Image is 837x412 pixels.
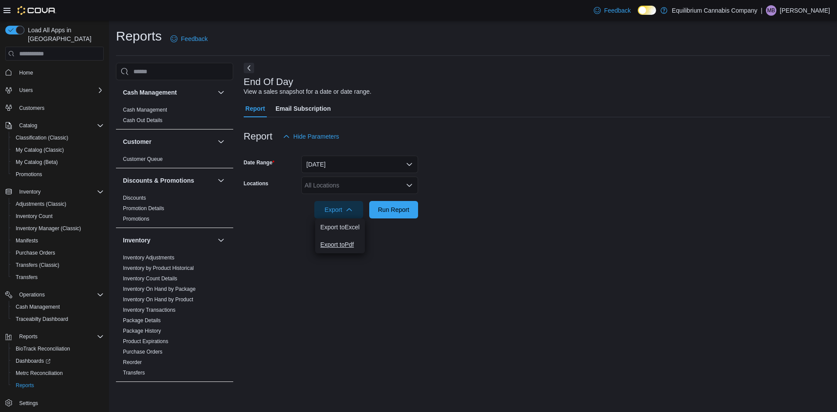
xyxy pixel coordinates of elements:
div: View a sales snapshot for a date or date range. [244,87,371,96]
span: Customers [16,102,104,113]
a: BioTrack Reconciliation [12,344,74,354]
span: Inventory On Hand by Package [123,286,196,293]
a: Feedback [167,30,211,48]
button: Inventory Count [9,210,107,222]
button: BioTrack Reconciliation [9,343,107,355]
a: Adjustments (Classic) [12,199,70,209]
a: Promotion Details [123,205,164,211]
button: Operations [2,289,107,301]
span: Report [245,100,265,117]
span: Feedback [604,6,631,15]
span: BioTrack Reconciliation [12,344,104,354]
a: Inventory by Product Historical [123,265,194,271]
button: Customers [2,102,107,114]
button: Open list of options [406,182,413,189]
a: Cash Out Details [123,117,163,123]
span: BioTrack Reconciliation [16,345,70,352]
button: Inventory [123,236,214,245]
label: Date Range [244,159,275,166]
button: Metrc Reconciliation [9,367,107,379]
span: Dashboards [16,358,51,364]
a: Transfers [123,370,145,376]
span: Operations [19,291,45,298]
a: Inventory On Hand by Product [123,296,193,303]
a: Transfers (Classic) [12,260,63,270]
span: Transfers [123,369,145,376]
span: Inventory Manager (Classic) [12,223,104,234]
div: Cash Management [116,105,233,129]
button: Transfers [9,271,107,283]
a: Traceabilty Dashboard [12,314,71,324]
h3: Inventory [123,236,150,245]
img: Cova [17,6,56,15]
button: [DATE] [301,156,418,173]
span: Metrc Reconciliation [16,370,63,377]
span: Adjustments (Classic) [12,199,104,209]
span: Customers [19,105,44,112]
span: Manifests [16,237,38,244]
span: Classification (Classic) [16,134,68,141]
span: Manifests [12,235,104,246]
input: Dark Mode [638,6,656,15]
span: Run Report [378,205,409,214]
span: Package History [123,327,161,334]
span: Promotions [123,215,150,222]
span: Users [16,85,104,95]
span: Customer Queue [123,156,163,163]
a: Inventory Count Details [123,276,177,282]
span: Cash Management [12,302,104,312]
span: Promotions [16,171,42,178]
a: Inventory Count [12,211,56,221]
span: Promotion Details [123,205,164,212]
span: Reports [16,331,104,342]
span: My Catalog (Classic) [16,146,64,153]
span: Inventory On Hand by Product [123,296,193,303]
span: Operations [16,289,104,300]
h3: Customer [123,137,151,146]
h3: Report [244,131,272,142]
a: Product Expirations [123,338,168,344]
a: Metrc Reconciliation [12,368,66,378]
span: Inventory Count [16,213,53,220]
button: Settings [2,397,107,409]
button: Inventory [16,187,44,197]
span: Purchase Orders [123,348,163,355]
a: Package History [123,328,161,334]
span: Reorder [123,359,142,366]
a: My Catalog (Beta) [12,157,61,167]
span: Cash Management [123,106,167,113]
span: Home [16,67,104,78]
span: Promotions [12,169,104,180]
span: Settings [16,398,104,409]
button: Discounts & Promotions [123,176,214,185]
button: Next [244,63,254,73]
span: Inventory by Product Historical [123,265,194,272]
span: Classification (Classic) [12,133,104,143]
button: Operations [16,289,48,300]
a: Inventory Adjustments [123,255,174,261]
span: Inventory Manager (Classic) [16,225,81,232]
a: Purchase Orders [123,349,163,355]
div: Discounts & Promotions [116,193,233,228]
button: Manifests [9,235,107,247]
a: Transfers [12,272,41,283]
button: Inventory [2,186,107,198]
span: Metrc Reconciliation [12,368,104,378]
span: Hide Parameters [293,132,339,141]
a: Reorder [123,359,142,365]
button: Inventory Manager (Classic) [9,222,107,235]
h1: Reports [116,27,162,45]
button: My Catalog (Beta) [9,156,107,168]
p: | [761,5,762,16]
span: Inventory Count [12,211,104,221]
a: Inventory Manager (Classic) [12,223,85,234]
span: Transfers [12,272,104,283]
button: Users [16,85,36,95]
span: Reports [12,380,104,391]
span: Traceabilty Dashboard [16,316,68,323]
span: My Catalog (Beta) [16,159,58,166]
span: Inventory Transactions [123,306,176,313]
span: Settings [19,400,38,407]
span: Purchase Orders [12,248,104,258]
